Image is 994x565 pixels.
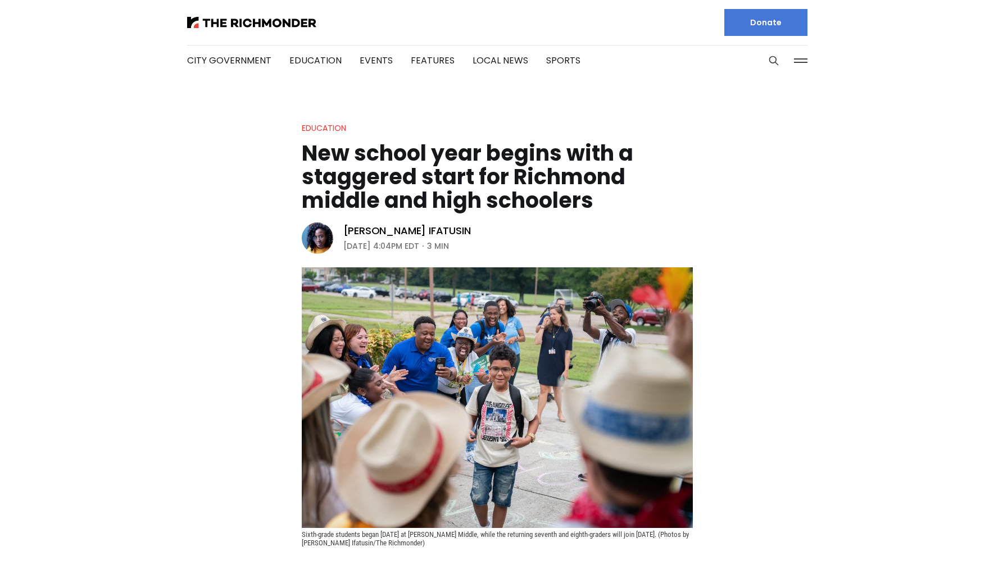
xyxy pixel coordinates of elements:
[360,54,393,67] a: Events
[302,122,346,134] a: Education
[343,224,471,238] a: [PERSON_NAME] Ifatusin
[343,239,419,253] time: [DATE] 4:04PM EDT
[724,9,807,36] a: Donate
[302,267,693,528] img: New school year begins with a staggered start for Richmond middle and high schoolers
[302,222,333,254] img: Victoria A. Ifatusin
[302,142,693,212] h1: New school year begins with a staggered start for Richmond middle and high schoolers
[302,530,691,547] span: Sixth-grade students began [DATE] at [PERSON_NAME] Middle, while the returning seventh and eighth...
[289,54,342,67] a: Education
[187,17,316,28] img: The Richmonder
[411,54,455,67] a: Features
[546,54,580,67] a: Sports
[187,54,271,67] a: City Government
[427,239,449,253] span: 3 min
[765,52,782,69] button: Search this site
[473,54,528,67] a: Local News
